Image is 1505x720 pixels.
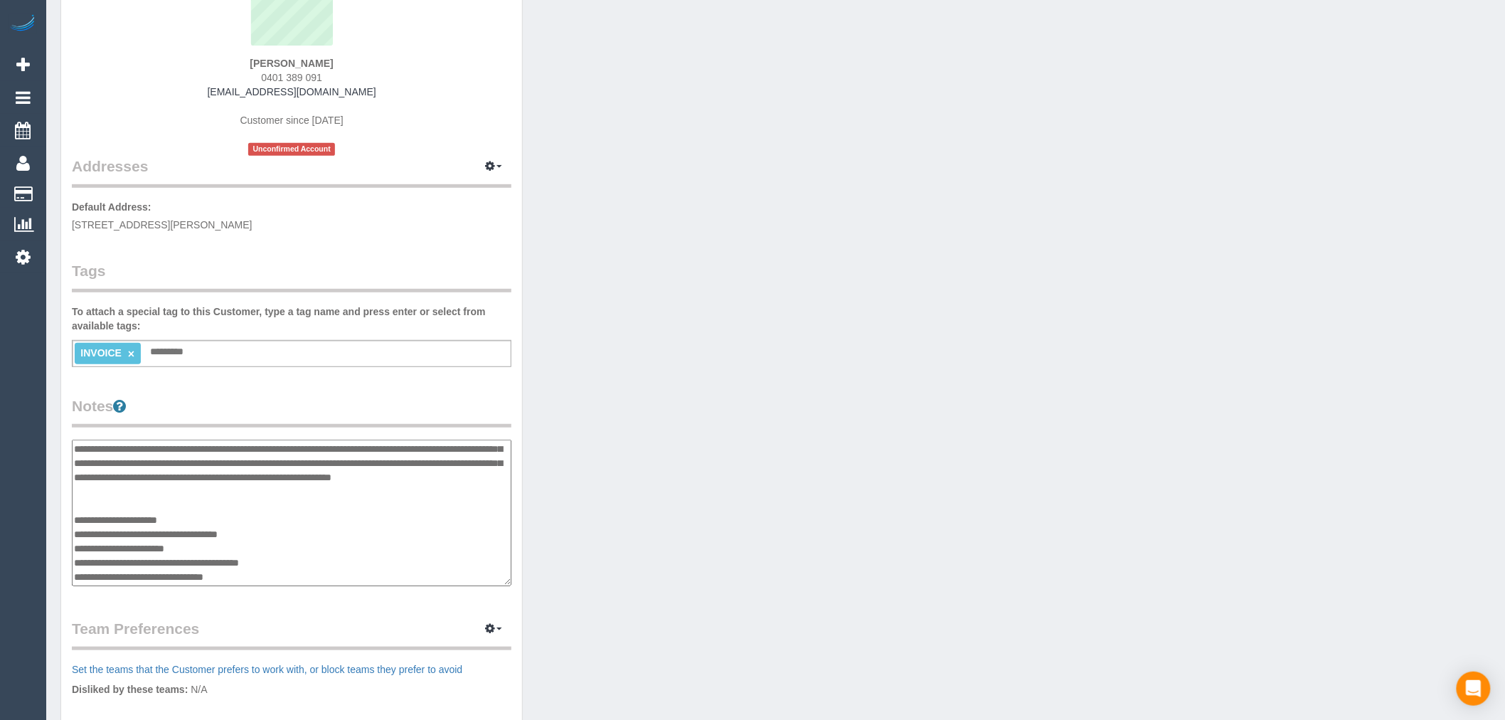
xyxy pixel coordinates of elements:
span: N/A [191,684,207,695]
label: Disliked by these teams: [72,682,188,697]
legend: Team Preferences [72,618,511,650]
a: × [128,348,134,360]
label: Default Address: [72,200,151,214]
span: 0401 389 091 [261,72,322,83]
a: Set the teams that the Customer prefers to work with, or block teams they prefer to avoid [72,664,462,675]
span: Unconfirmed Account [248,143,335,155]
legend: Tags [72,260,511,292]
a: [EMAIL_ADDRESS][DOMAIN_NAME] [208,86,376,97]
span: INVOICE [80,347,122,359]
span: Customer since [DATE] [240,115,344,126]
span: [STREET_ADDRESS][PERSON_NAME] [72,219,252,231]
div: Open Intercom Messenger [1457,672,1491,706]
legend: Notes [72,396,511,428]
label: To attach a special tag to this Customer, type a tag name and press enter or select from availabl... [72,305,511,333]
img: Automaid Logo [9,14,37,34]
strong: [PERSON_NAME] [250,58,333,69]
